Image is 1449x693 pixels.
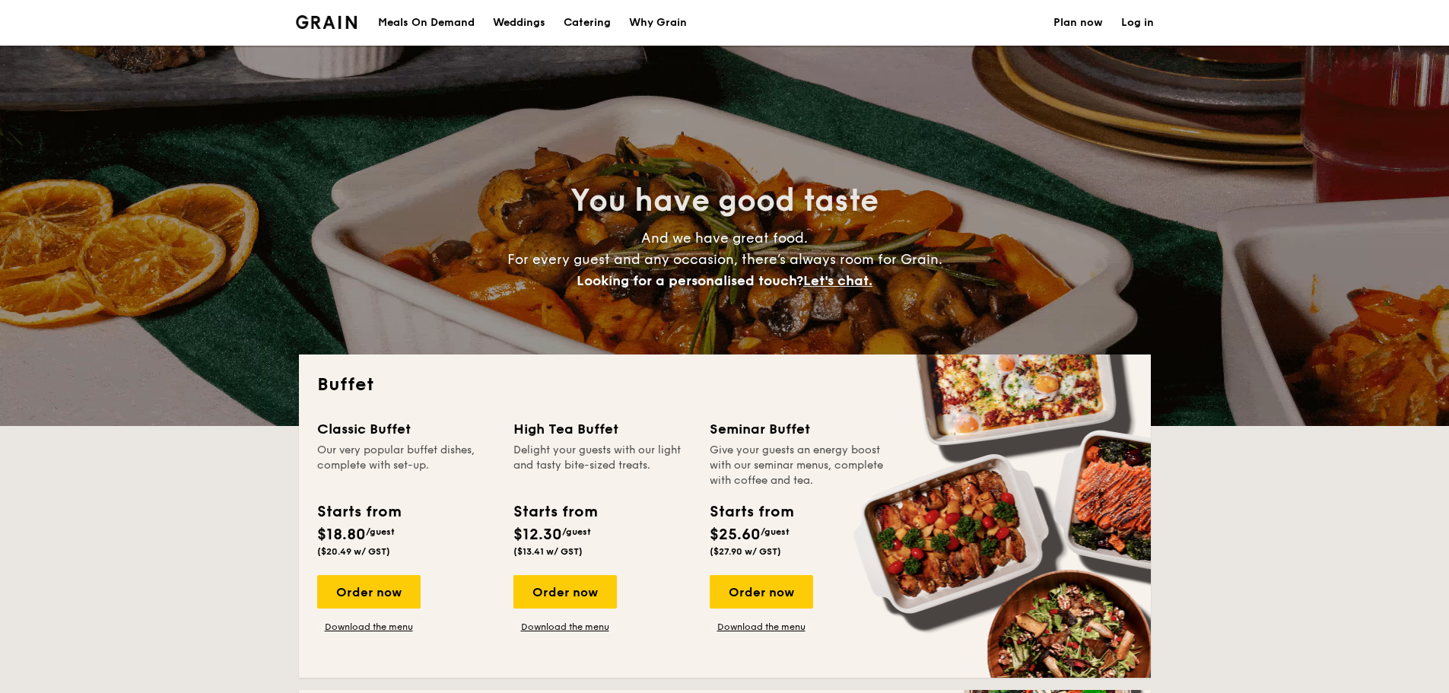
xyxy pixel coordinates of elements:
div: Order now [710,575,813,609]
div: Give your guests an energy boost with our seminar menus, complete with coffee and tea. [710,443,888,488]
div: Classic Buffet [317,418,495,440]
div: High Tea Buffet [513,418,691,440]
a: Download the menu [513,621,617,633]
span: ($20.49 w/ GST) [317,546,390,557]
div: Delight your guests with our light and tasty bite-sized treats. [513,443,691,488]
span: $18.80 [317,526,366,544]
span: ($27.90 w/ GST) [710,546,781,557]
div: Starts from [317,501,400,523]
span: Let's chat. [803,272,872,289]
span: /guest [562,526,591,537]
span: /guest [366,526,395,537]
span: $12.30 [513,526,562,544]
div: Our very popular buffet dishes, complete with set-up. [317,443,495,488]
span: You have good taste [570,183,879,219]
a: Download the menu [317,621,421,633]
div: Starts from [710,501,793,523]
a: Logotype [296,15,357,29]
span: /guest [761,526,790,537]
span: Looking for a personalised touch? [577,272,803,289]
div: Order now [513,575,617,609]
div: Order now [317,575,421,609]
div: Seminar Buffet [710,418,888,440]
span: ($13.41 w/ GST) [513,546,583,557]
a: Download the menu [710,621,813,633]
img: Grain [296,15,357,29]
span: And we have great food. For every guest and any occasion, there’s always room for Grain. [507,230,942,289]
div: Starts from [513,501,596,523]
h2: Buffet [317,373,1133,397]
span: $25.60 [710,526,761,544]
